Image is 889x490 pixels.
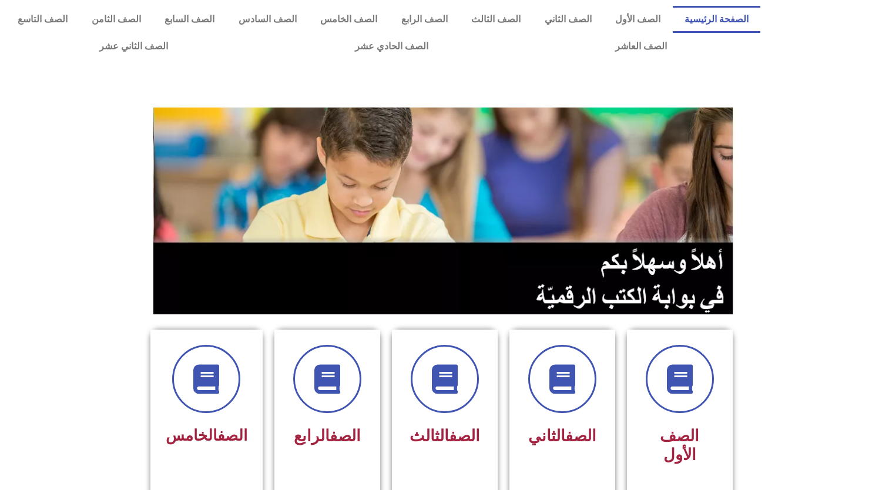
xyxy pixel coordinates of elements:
span: الثاني [528,427,596,445]
a: الصفحة الرئيسية [673,6,761,33]
a: الصف الثامن [80,6,153,33]
a: الصف العاشر [522,33,760,60]
a: الصف السابع [153,6,227,33]
span: الرابع [294,427,361,445]
span: الخامس [166,427,247,444]
a: الصف الخامس [308,6,390,33]
span: الثالث [410,427,480,445]
a: الصف الثاني عشر [6,33,261,60]
a: الصف الثالث [459,6,533,33]
span: الصف الأول [660,427,699,464]
a: الصف التاسع [6,6,80,33]
a: الصف الأول [603,6,673,33]
a: الصف السادس [227,6,309,33]
a: الصف [565,427,596,445]
a: الصف الثاني [533,6,604,33]
a: الصف [330,427,361,445]
a: الصف الرابع [390,6,460,33]
a: الصف الحادي عشر [261,33,522,60]
a: الصف [449,427,480,445]
a: الصف [217,427,247,444]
